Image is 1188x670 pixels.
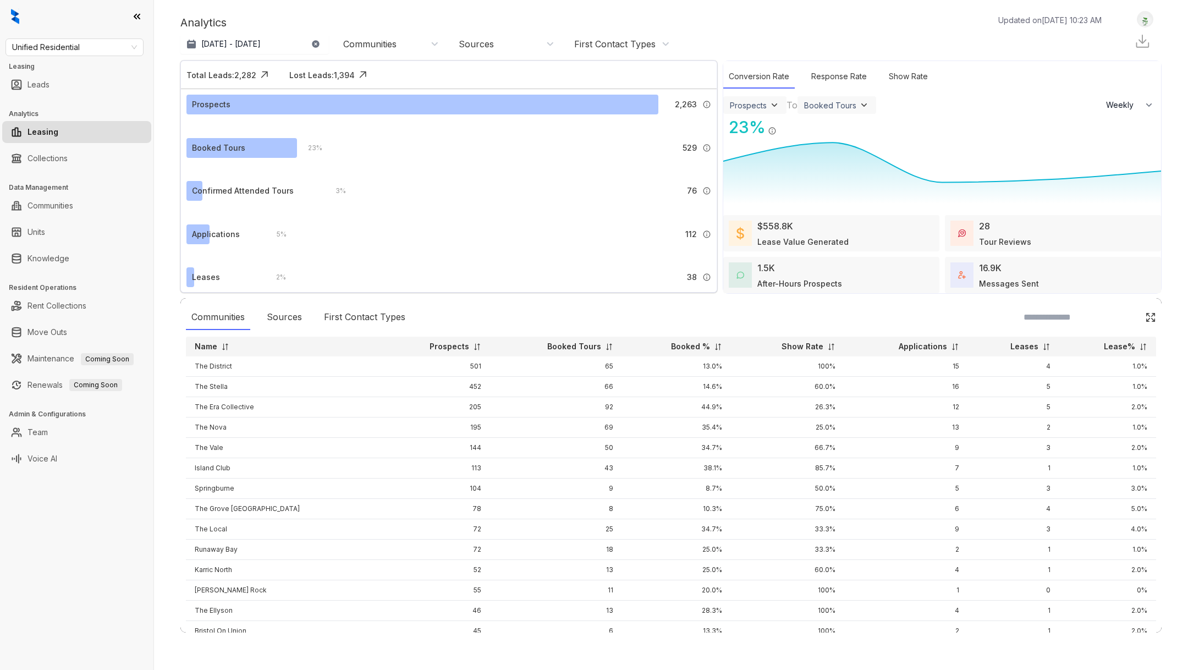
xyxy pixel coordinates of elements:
div: Lease Value Generated [757,236,849,248]
a: Collections [28,147,68,169]
span: 2,263 [675,98,697,111]
p: Updated on [DATE] 10:23 AM [998,14,1102,26]
img: sorting [1042,343,1050,351]
span: 529 [683,142,697,154]
td: 44.9% [622,397,731,418]
td: 14.6% [622,377,731,397]
td: 78 [380,499,490,519]
li: Knowledge [2,248,151,270]
td: 38.1% [622,458,731,479]
td: 1 [968,560,1059,580]
li: Maintenance [2,348,151,370]
button: [DATE] - [DATE] [180,34,329,54]
a: Rent Collections [28,295,86,317]
img: TourReviews [958,229,966,237]
td: 50 [490,438,623,458]
td: 20.0% [622,580,731,601]
div: Conversion Rate [723,65,795,89]
div: 23 % [297,142,322,154]
td: The Nova [186,418,380,438]
p: Booked Tours [547,341,601,352]
td: 0 [968,580,1059,601]
td: 92 [490,397,623,418]
td: [PERSON_NAME] Rock [186,580,380,601]
td: 2 [968,418,1059,438]
img: sorting [221,343,229,351]
td: 85.7% [731,458,844,479]
td: 6 [844,499,968,519]
li: Rent Collections [2,295,151,317]
img: TotalFum [958,271,966,279]
td: Runaway Bay [186,540,380,560]
li: Collections [2,147,151,169]
div: Prospects [192,98,230,111]
td: 26.3% [731,397,844,418]
td: 2.0% [1059,560,1156,580]
td: 1 [968,458,1059,479]
td: 1.0% [1059,356,1156,377]
td: 66 [490,377,623,397]
div: Confirmed Attended Tours [192,185,294,197]
li: Units [2,221,151,243]
img: LeaseValue [736,227,744,240]
a: Leasing [28,121,58,143]
span: Weekly [1106,100,1140,111]
img: AfterHoursConversations [736,271,744,279]
td: 13.0% [622,356,731,377]
img: sorting [951,343,959,351]
img: Info [702,230,711,239]
img: Click Icon [777,117,793,133]
img: Click Icon [355,67,371,83]
img: SearchIcon [1122,312,1131,322]
td: 52 [380,560,490,580]
li: Voice AI [2,448,151,470]
div: Show Rate [883,65,933,89]
p: Prospects [430,341,469,352]
td: 2.0% [1059,601,1156,621]
td: 13 [490,560,623,580]
div: Response Rate [806,65,872,89]
a: Knowledge [28,248,69,270]
td: 9 [844,519,968,540]
td: 33.3% [731,540,844,560]
div: Booked Tours [804,101,856,110]
td: 7 [844,458,968,479]
td: 2.0% [1059,438,1156,458]
a: RenewalsComing Soon [28,374,122,396]
td: 104 [380,479,490,499]
td: 13 [490,601,623,621]
td: 25 [490,519,623,540]
td: 195 [380,418,490,438]
td: 1 [968,621,1059,641]
td: 45 [380,621,490,641]
td: 3 [968,479,1059,499]
span: Coming Soon [81,353,134,365]
td: 100% [731,580,844,601]
td: 8.7% [622,479,731,499]
div: First Contact Types [574,38,656,50]
td: 69 [490,418,623,438]
div: Applications [192,228,240,240]
img: sorting [473,343,481,351]
span: 38 [687,271,697,283]
li: Leasing [2,121,151,143]
div: 16.9K [979,261,1002,274]
td: 75.0% [731,499,844,519]
div: 5 % [266,228,287,240]
td: 50.0% [731,479,844,499]
a: Leads [28,74,50,96]
h3: Leasing [9,62,153,72]
td: 1 [844,580,968,601]
div: Sources [459,38,494,50]
td: 72 [380,540,490,560]
td: The Local [186,519,380,540]
td: 25.0% [731,418,844,438]
img: sorting [714,343,722,351]
span: 76 [687,185,697,197]
p: Applications [899,341,947,352]
td: 1.0% [1059,377,1156,397]
td: 13 [844,418,968,438]
li: Communities [2,195,151,217]
td: 5.0% [1059,499,1156,519]
div: Leases [192,271,220,283]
